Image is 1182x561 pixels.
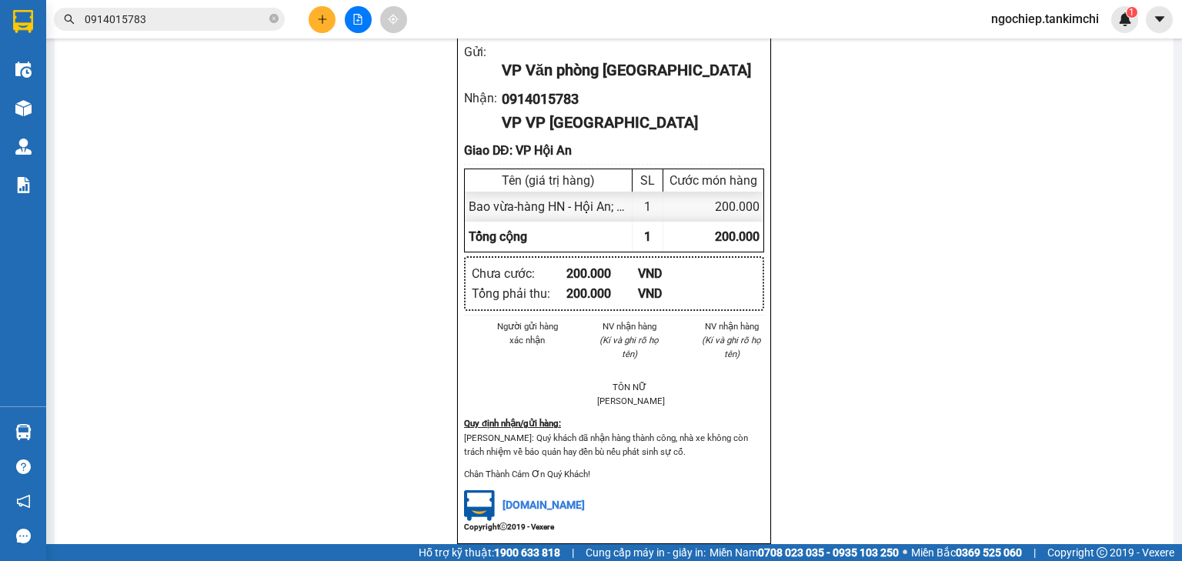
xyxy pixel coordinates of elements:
[13,10,33,33] img: logo-vxr
[16,494,31,509] span: notification
[502,88,752,110] div: 0914015783
[309,6,336,33] button: plus
[699,319,764,333] li: NV nhận hàng
[1127,7,1137,18] sup: 1
[956,546,1022,559] strong: 0369 525 060
[1153,12,1167,26] span: caret-down
[85,11,266,28] input: Tìm tên, số ĐT hoặc mã đơn
[667,173,760,188] div: Cước món hàng
[644,229,651,244] span: 1
[15,62,32,78] img: warehouse-icon
[597,380,663,408] li: TÔN NỮ [PERSON_NAME]
[464,521,764,537] div: Copyright 2019 - Vexere
[502,111,752,135] div: VP VP [GEOGRAPHIC_DATA]
[464,42,502,62] div: Gửi :
[702,335,761,359] i: (Kí và ghi rõ họ tên)
[317,14,328,25] span: plus
[597,319,663,333] li: NV nhận hàng
[1033,544,1036,561] span: |
[599,335,659,359] i: (Kí và ghi rõ họ tên)
[15,139,32,155] img: warehouse-icon
[269,14,279,23] span: close-circle
[1118,12,1132,26] img: icon-new-feature
[979,9,1111,28] span: ngochiep.tankimchi
[911,544,1022,561] span: Miền Bắc
[1146,6,1173,33] button: caret-down
[638,264,710,283] div: VND
[503,498,585,510] span: [DOMAIN_NAME]
[494,546,560,559] strong: 1900 633 818
[419,544,560,561] span: Hỗ trợ kỹ thuật:
[464,416,764,430] div: Quy định nhận/gửi hàng :
[464,490,495,521] img: logo.jpg
[1129,7,1134,18] span: 1
[495,319,560,347] li: Người gửi hàng xác nhận
[469,199,686,214] span: Bao vừa - hàng HN - Hội An; ứng 150k (0)
[472,264,566,283] div: Chưa cước :
[469,229,527,244] span: Tổng cộng
[352,14,363,25] span: file-add
[1097,547,1107,558] span: copyright
[710,544,899,561] span: Miền Nam
[638,284,710,303] div: VND
[464,431,764,459] p: [PERSON_NAME]: Quý khách đã nhận hàng thành công, nhà xe không còn trách nhiệm về bảo quản hay đề...
[715,229,760,244] span: 200.000
[15,424,32,440] img: warehouse-icon
[586,544,706,561] span: Cung cấp máy in - giấy in:
[16,459,31,474] span: question-circle
[464,467,764,481] p: Chân Thành Cảm Ơn Quý Khách!
[464,88,502,108] div: Nhận :
[502,58,752,82] div: VP Văn phòng [GEOGRAPHIC_DATA]
[758,546,899,559] strong: 0708 023 035 - 0935 103 250
[64,14,75,25] span: search
[663,192,763,222] div: 200.000
[572,544,574,561] span: |
[636,173,659,188] div: SL
[566,264,638,283] div: 200.000
[472,284,566,303] div: Tổng phải thu :
[499,523,507,530] span: copyright
[633,192,663,222] div: 1
[903,549,907,556] span: ⚪️
[380,6,407,33] button: aim
[566,284,638,303] div: 200.000
[15,100,32,116] img: warehouse-icon
[345,6,372,33] button: file-add
[15,177,32,193] img: solution-icon
[388,14,399,25] span: aim
[269,12,279,27] span: close-circle
[16,529,31,543] span: message
[464,141,764,160] div: Giao DĐ: VP Hội An
[469,173,628,188] div: Tên (giá trị hàng)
